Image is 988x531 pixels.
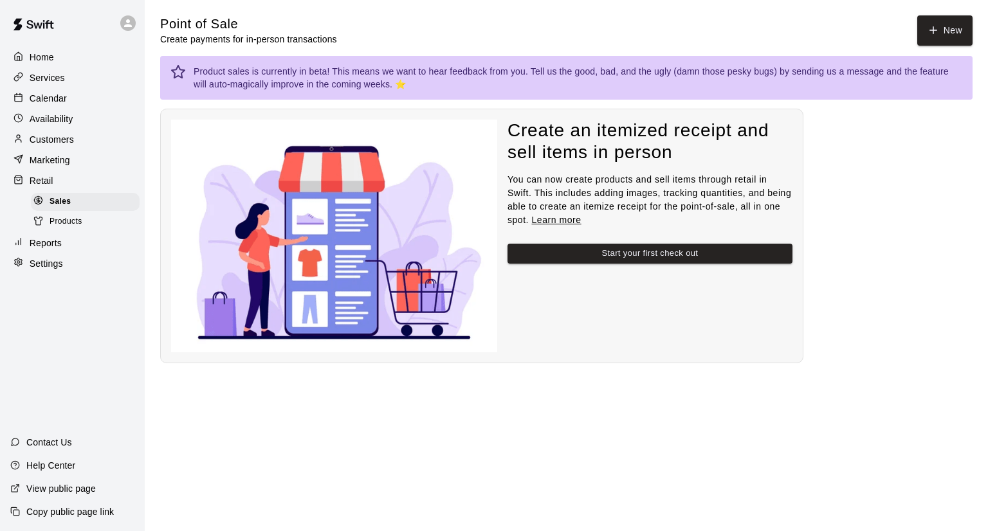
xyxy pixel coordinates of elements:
[10,109,134,129] a: Availability
[31,213,140,231] div: Products
[10,171,134,190] a: Retail
[30,237,62,249] p: Reports
[30,154,70,166] p: Marketing
[917,15,973,46] button: New
[10,89,134,108] a: Calendar
[160,15,337,33] h5: Point of Sale
[171,120,497,352] img: Nothing to see here
[50,215,82,228] span: Products
[30,133,74,146] p: Customers
[10,48,134,67] a: Home
[10,254,134,273] a: Settings
[26,436,72,449] p: Contact Us
[160,33,337,46] p: Create payments for in-person transactions
[26,459,75,472] p: Help Center
[26,505,114,518] p: Copy public page link
[30,113,73,125] p: Availability
[30,257,63,270] p: Settings
[508,244,792,264] button: Start your first check out
[30,174,53,187] p: Retail
[508,120,792,164] h4: Create an itemized receipt and sell items in person
[10,233,134,253] a: Reports
[50,195,71,208] span: Sales
[792,66,884,76] a: sending us a message
[508,174,791,225] span: You can now create products and sell items through retail in Swift. This includes adding images, ...
[531,215,581,225] a: Learn more
[31,193,140,211] div: Sales
[194,60,962,96] div: Product sales is currently in beta! This means we want to hear feedback from you. Tell us the goo...
[10,68,134,87] a: Services
[10,150,134,170] a: Marketing
[26,482,96,495] p: View public page
[31,192,145,212] a: Sales
[30,71,65,84] p: Services
[31,212,145,231] a: Products
[30,51,54,64] p: Home
[10,130,134,149] a: Customers
[30,92,67,105] p: Calendar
